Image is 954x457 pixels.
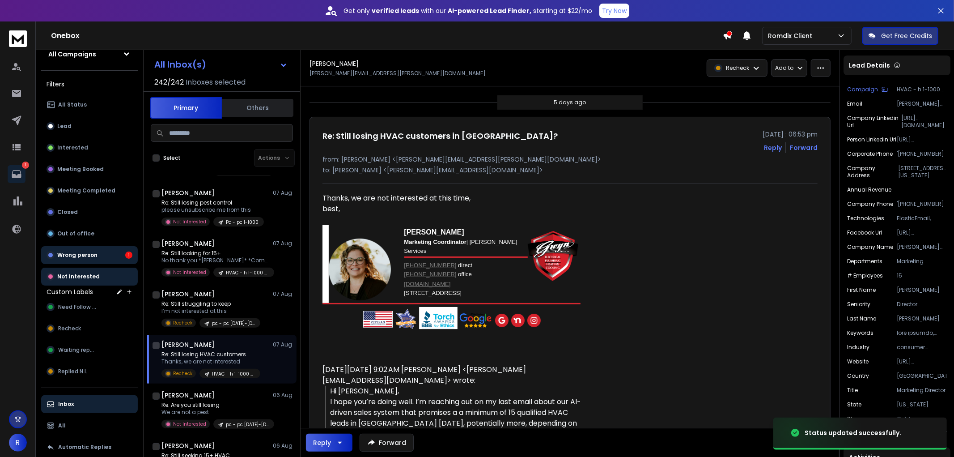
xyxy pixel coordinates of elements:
div: Forward [790,143,818,152]
p: Company Name [847,243,893,251]
div: v 4.0.25 [25,14,44,21]
p: '[PHONE_NUMBER] [897,201,947,208]
p: 1 [22,162,29,169]
img: Instagram [527,313,541,328]
p: [STREET_ADDRESS][US_STATE] [898,165,947,179]
p: Company Address [847,165,898,179]
p: Automatic Replies [58,444,111,451]
button: Primary [150,97,222,119]
h3: Filters [41,78,138,90]
p: Not Interested [173,218,206,225]
p: Person Linkedin Url [847,136,896,143]
p: please unsubscribe me from this [161,206,264,214]
button: Meeting Completed [41,182,138,200]
p: Not Interested [173,269,206,276]
p: Try Now [602,6,627,15]
p: 07 Aug [273,189,293,196]
button: All Status [41,96,138,114]
img: website_grey.svg [14,23,21,30]
p: from: [PERSON_NAME] <[PERSON_NAME][EMAIL_ADDRESS][PERSON_NAME][DOMAIN_NAME]> [322,155,818,164]
p: No thank you *[PERSON_NAME]* *Commercial [161,257,269,264]
p: Pc - pc 1-1000 [226,219,259,226]
p: Marketing [897,258,947,265]
p: '[PHONE_NUMBER] [897,150,947,158]
p: Website [847,358,869,365]
p: [URL][DOMAIN_NAME][PERSON_NAME] [897,136,947,143]
div: Reply [313,438,331,447]
p: 06 Aug [273,442,293,449]
p: Re: Still struggling to keep [161,300,260,308]
button: Get Free Credits [862,27,938,45]
p: lore ipsumdo, sitametcon adipisc, elitsedd eiusmod, temporin utlab etdolor, magnaaliq enimadm, ve... [897,329,947,337]
p: [PERSON_NAME][EMAIL_ADDRESS][PERSON_NAME][DOMAIN_NAME] [310,70,486,77]
p: Technologies [847,215,884,222]
p: Get only with our starting at $22/mo [343,6,592,15]
p: pc - pc [DATE]-[DATE] [212,320,255,327]
h1: [PERSON_NAME] [310,59,359,68]
span: Replied N.I. [58,368,87,375]
p: Lead Details [849,61,890,70]
a: [PHONE_NUMBER] [404,262,457,269]
p: Re: Still losing pest control [161,199,264,206]
img: tab_domain_overview_orange.svg [24,52,31,59]
h1: All Inbox(s) [154,60,206,69]
p: Industry [847,344,869,351]
p: Inbox [58,401,74,408]
p: Closed [57,209,78,216]
a: [DOMAIN_NAME] [404,281,451,287]
p: [PERSON_NAME] Services [897,243,947,251]
h1: [PERSON_NAME] [161,290,215,299]
p: Lead [57,123,72,130]
td: [STREET_ADDRESS] [404,289,528,298]
p: Recheck [726,64,749,72]
button: All Inbox(s) [147,56,295,73]
div: I hope you’re doing well. I’m reaching out on my last email about our AI-driven sales system that... [330,397,584,440]
div: best, [322,204,584,214]
a: 1 [8,165,25,183]
h1: [PERSON_NAME] [161,441,215,450]
img: Nextdoor [511,313,525,328]
button: R [9,434,27,452]
p: 07 Aug [273,290,293,298]
p: consumer services [897,344,947,351]
button: Automatic Replies [41,438,138,456]
p: HVAC - h 1-1000 - romdix ai svr [212,371,255,377]
label: Select [163,154,181,162]
p: Add to [775,64,793,72]
p: Not Interested [57,273,100,280]
p: First Name [847,286,876,294]
button: Reply [306,434,352,452]
button: All [41,417,138,435]
p: Facebook Url [847,229,882,236]
a: [PHONE_NUMBER] [404,271,457,278]
p: 06 Aug [273,392,293,399]
span: [PERSON_NAME] [404,228,464,236]
span: direct [458,262,472,269]
p: Email [847,100,862,107]
button: Out of office [41,225,138,243]
td: | [PERSON_NAME] Services [404,238,528,257]
p: Annual Revenue [847,186,891,193]
button: Recheck [41,320,138,337]
button: Wrong person1 [41,246,138,264]
p: Thanks, we are not interested [161,358,260,365]
h1: [PERSON_NAME] [161,391,215,400]
p: Recheck [173,370,192,377]
button: Replied N.I. [41,363,138,380]
div: Thanks, we are not interested at this time, [322,193,584,204]
button: Try Now [599,4,629,18]
button: Lead [41,117,138,135]
button: Waiting reply [41,341,138,359]
span: Marketing Coordinator [404,239,466,245]
p: # Employees [847,272,883,279]
p: Country [847,372,869,380]
button: Campaign [847,86,888,93]
p: Romdix Client [768,31,816,40]
button: Forward [360,434,414,452]
img: tab_keywords_by_traffic_grey.svg [89,52,96,59]
h1: All Campaigns [48,50,96,59]
span: office [458,271,472,278]
p: Departments [847,258,882,265]
p: [PERSON_NAME] [897,315,947,322]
